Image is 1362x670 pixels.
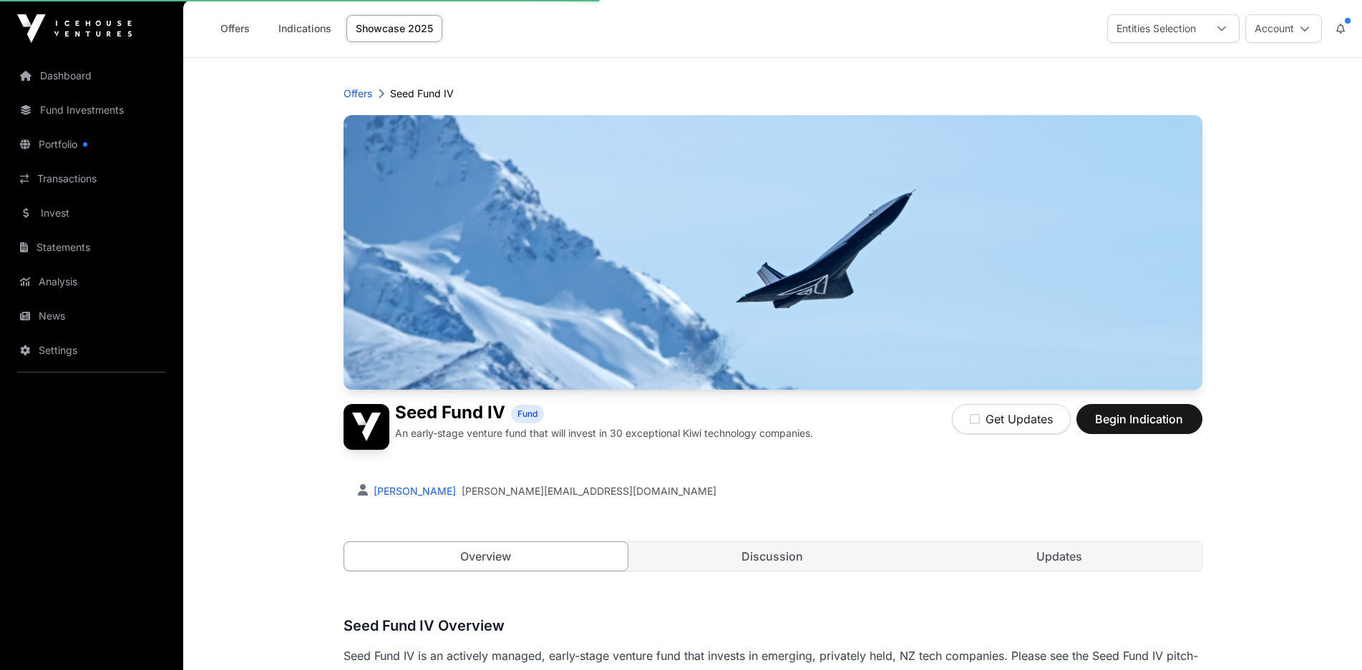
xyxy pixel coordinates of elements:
[11,94,172,126] a: Fund Investments
[395,426,813,440] p: An early-stage venture fund that will invest in 30 exceptional Kiwi technology companies.
[918,542,1202,571] a: Updates
[1245,14,1322,43] button: Account
[11,60,172,92] a: Dashboard
[344,87,372,101] a: Offers
[11,232,172,263] a: Statements
[344,115,1202,390] img: Seed Fund IV
[1290,601,1362,670] iframe: Chat Widget
[631,542,915,571] a: Discussion
[1076,418,1202,433] a: Begin Indication
[346,15,442,42] a: Showcase 2025
[517,408,537,420] span: Fund
[344,404,389,450] img: Seed Fund IV
[206,15,263,42] a: Offers
[1094,410,1185,428] span: Begin Indication
[344,542,1202,571] nav: Tabs
[371,485,456,497] a: [PERSON_NAME]
[11,129,172,160] a: Portfolio
[952,404,1071,434] button: Get Updates
[344,614,1202,637] h3: Seed Fund IV Overview
[11,197,172,229] a: Invest
[1108,15,1205,42] div: Entities Selection
[11,300,172,332] a: News
[269,15,341,42] a: Indications
[11,335,172,366] a: Settings
[390,87,454,101] p: Seed Fund IV
[395,404,505,423] h1: Seed Fund IV
[1076,404,1202,434] button: Begin Indication
[462,484,716,498] a: [PERSON_NAME][EMAIL_ADDRESS][DOMAIN_NAME]
[344,541,629,571] a: Overview
[11,163,172,194] a: Transactions
[17,14,132,43] img: Icehouse Ventures Logo
[11,266,172,297] a: Analysis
